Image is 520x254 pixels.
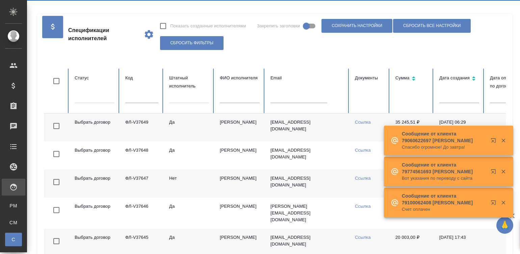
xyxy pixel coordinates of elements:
[355,74,385,82] div: Документы
[355,235,371,240] a: Ссылка
[332,23,382,29] span: Сохранить настройки
[355,148,371,153] a: Ссылка
[403,23,461,29] span: Сбросить все настройки
[355,120,371,125] a: Ссылка
[265,113,349,142] td: [EMAIL_ADDRESS][DOMAIN_NAME]
[265,170,349,198] td: [EMAIL_ADDRESS][DOMAIN_NAME]
[69,142,120,170] td: Выбрать договор
[8,236,19,243] span: С
[164,198,214,229] td: Да
[496,200,510,206] button: Закрыть
[402,175,486,182] p: Вот указания по переводу с сайта
[5,199,22,212] a: PM
[170,40,213,46] span: Сбросить фильтры
[49,203,63,217] span: Toggle Row Selected
[49,147,63,161] span: Toggle Row Selected
[402,206,486,213] p: Счет оплачен
[8,219,19,226] span: CM
[270,74,344,82] div: Email
[321,19,392,33] button: Сохранить настройки
[170,23,246,29] span: Показать созданные исполнителями
[120,198,164,229] td: ФЛ-V37646
[395,74,428,84] div: Сортировка
[402,144,486,151] p: Спасибо огромное! До завтра!
[69,170,120,198] td: Выбрать договор
[265,198,349,229] td: [PERSON_NAME][EMAIL_ADDRESS][DOMAIN_NAME]
[69,198,120,229] td: Выбрать договор
[257,23,300,29] span: Закрепить заголовки
[355,176,371,181] a: Ссылка
[75,74,114,82] div: Статус
[8,202,19,209] span: PM
[402,161,486,175] p: Сообщение от клиента 79774561693 [PERSON_NAME]
[434,113,485,142] td: [DATE] 06:29
[487,196,503,212] button: Открыть в новой вкладке
[496,137,510,144] button: Закрыть
[49,234,63,248] span: Toggle Row Selected
[355,204,371,209] a: Ссылка
[214,113,265,142] td: [PERSON_NAME]
[49,119,63,133] span: Toggle Row Selected
[390,113,434,142] td: 35 245,51 ₽
[496,169,510,175] button: Закрыть
[160,36,224,50] button: Сбросить фильтры
[49,175,63,189] span: Toggle Row Selected
[164,142,214,170] td: Да
[220,74,260,82] div: ФИО исполнителя
[69,113,120,142] td: Выбрать договор
[169,74,209,90] div: Штатный исполнитель
[487,134,503,150] button: Открыть в новой вкладке
[214,170,265,198] td: [PERSON_NAME]
[5,216,22,229] a: CM
[439,74,479,84] div: Сортировка
[120,113,164,142] td: ФЛ-V37649
[164,113,214,142] td: Да
[120,170,164,198] td: ФЛ-V37647
[393,19,471,33] button: Сбросить все настройки
[402,130,486,144] p: Сообщение от клиента 79060622697 [PERSON_NAME]
[265,142,349,170] td: [EMAIL_ADDRESS][DOMAIN_NAME]
[120,142,164,170] td: ФЛ-V37648
[125,74,158,82] div: Код
[487,165,503,181] button: Открыть в новой вкладке
[5,233,22,246] a: С
[68,26,138,43] span: Спецификации исполнителей
[402,193,486,206] p: Сообщение от клиента 79100062408 [PERSON_NAME]
[214,142,265,170] td: [PERSON_NAME]
[164,170,214,198] td: Нет
[214,198,265,229] td: [PERSON_NAME]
